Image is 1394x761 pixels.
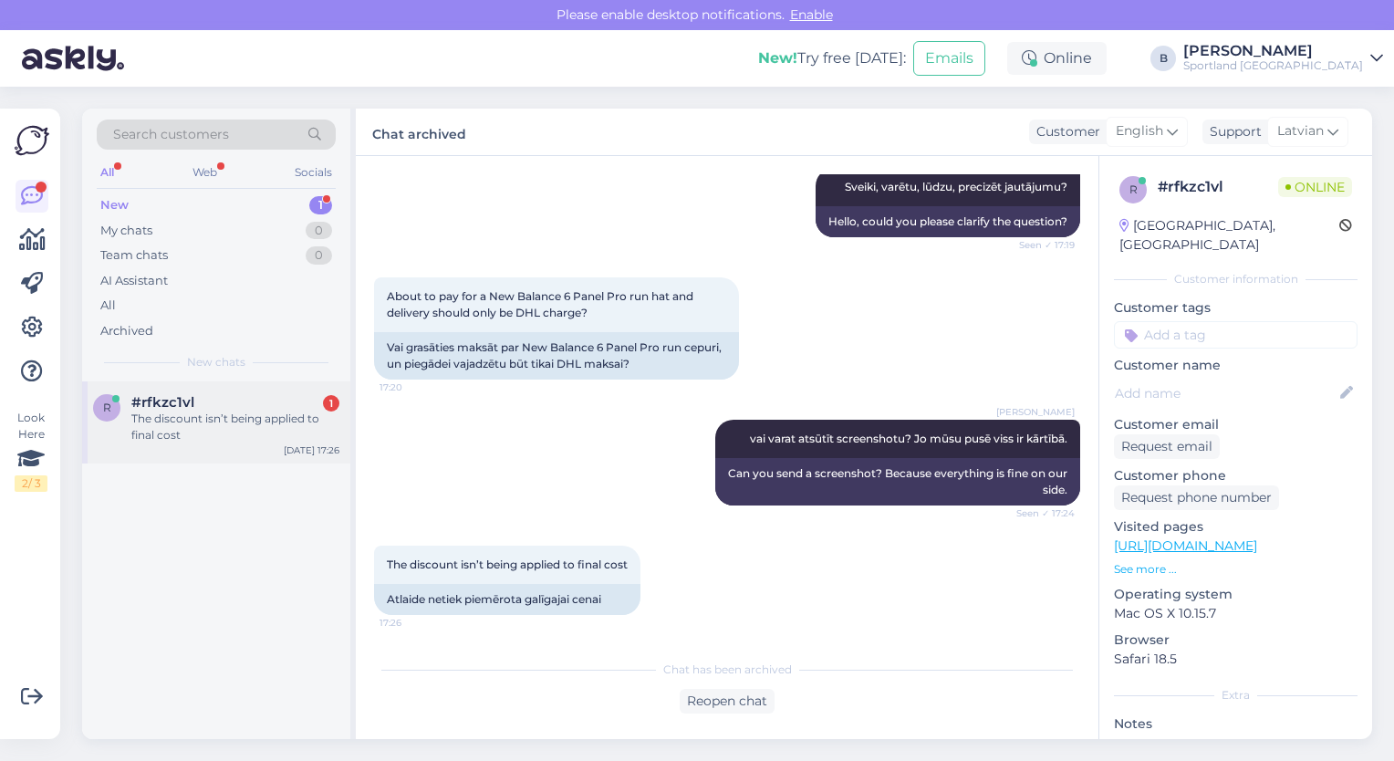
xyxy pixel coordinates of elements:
div: # rfkzc1vl [1158,176,1278,198]
div: Request phone number [1114,485,1279,510]
p: Visited pages [1114,517,1358,537]
span: English [1116,121,1163,141]
span: [PERSON_NAME] [996,405,1075,419]
a: [PERSON_NAME]Sportland [GEOGRAPHIC_DATA] [1183,44,1383,73]
span: Chat has been archived [663,662,792,678]
input: Add name [1115,383,1337,403]
span: #rfkzc1vl [131,394,194,411]
p: Customer phone [1114,466,1358,485]
span: Latvian [1277,121,1324,141]
div: Extra [1114,687,1358,704]
span: Seen ✓ 17:19 [1006,238,1075,252]
span: The discount isn’t being applied to final cost [387,558,628,571]
div: Sportland [GEOGRAPHIC_DATA] [1183,58,1363,73]
div: Vai grasāties maksāt par New Balance 6 Panel Pro run cepuri, un piegādei vajadzētu būt tikai DHL ... [374,332,739,380]
div: Customer information [1114,271,1358,287]
p: Operating system [1114,585,1358,604]
p: Customer name [1114,356,1358,375]
div: AI Assistant [100,272,168,290]
span: r [103,401,111,414]
div: [DATE] 17:26 [284,443,339,457]
span: r [1129,182,1138,196]
div: Reopen chat [680,689,775,714]
label: Chat archived [372,120,466,144]
div: Try free [DATE]: [758,47,906,69]
b: New! [758,49,797,67]
div: Hello, could you please clarify the question? [816,206,1080,237]
div: Web [189,161,221,184]
div: Request email [1114,434,1220,459]
div: 1 [309,196,332,214]
div: Can you send a screenshot? Because everything is fine on our side. [715,458,1080,506]
a: [URL][DOMAIN_NAME] [1114,537,1257,554]
div: Archived [100,322,153,340]
div: All [100,297,116,315]
input: Add a tag [1114,321,1358,349]
div: 0 [306,222,332,240]
span: 17:26 [380,616,448,630]
p: Customer email [1114,415,1358,434]
div: [PERSON_NAME] [1183,44,1363,58]
div: 2 / 3 [15,475,47,492]
p: Safari 18.5 [1114,650,1358,669]
span: Seen ✓ 17:24 [1006,506,1075,520]
p: Mac OS X 10.15.7 [1114,604,1358,623]
button: Emails [913,41,985,76]
div: Customer [1029,122,1100,141]
div: Online [1007,42,1107,75]
img: Askly Logo [15,123,49,158]
p: Customer tags [1114,298,1358,318]
span: About to pay for a New Balance 6 Panel Pro run hat and delivery should only be DHL charge? [387,289,696,319]
div: My chats [100,222,152,240]
div: New [100,196,129,214]
div: Support [1202,122,1262,141]
div: [GEOGRAPHIC_DATA], [GEOGRAPHIC_DATA] [1119,216,1339,255]
div: 1 [323,395,339,412]
span: vai varat atsūtīt screenshotu? Jo mūsu pusē viss ir kārtībā. [750,432,1067,445]
div: The discount isn’t being applied to final cost [131,411,339,443]
p: Browser [1114,631,1358,650]
div: B [1150,46,1176,71]
div: Look Here [15,410,47,492]
div: All [97,161,118,184]
span: 17:20 [380,380,448,394]
div: Team chats [100,246,168,265]
div: 0 [306,246,332,265]
p: Notes [1114,714,1358,734]
span: New chats [187,354,245,370]
div: Atlaide netiek piemērota galīgajai cenai [374,584,640,615]
span: Enable [785,6,838,23]
p: See more ... [1114,561,1358,578]
span: Search customers [113,125,229,144]
div: Socials [291,161,336,184]
span: Sveiki, varētu, lūdzu, precizēt jautājumu? [845,180,1067,193]
span: Online [1278,177,1352,197]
